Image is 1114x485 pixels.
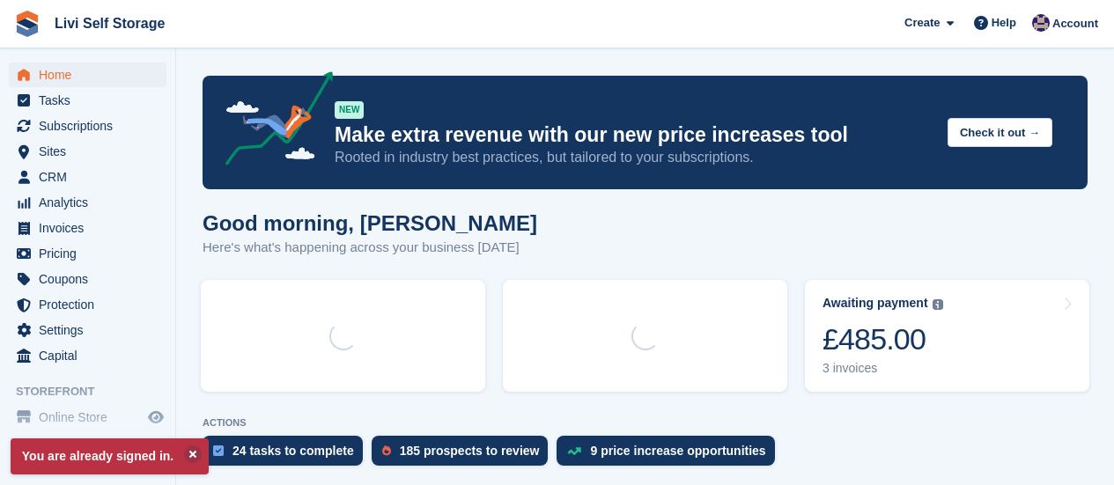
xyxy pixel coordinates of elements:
a: menu [9,267,166,291]
a: Awaiting payment £485.00 3 invoices [805,280,1089,392]
span: Help [992,14,1016,32]
p: Rooted in industry best practices, but tailored to your subscriptions. [335,148,933,167]
span: Coupons [39,267,144,291]
img: price_increase_opportunities-93ffe204e8149a01c8c9dc8f82e8f89637d9d84a8eef4429ea346261dce0b2c0.svg [567,447,581,455]
a: menu [9,190,166,215]
p: Make extra revenue with our new price increases tool [335,122,933,148]
a: 185 prospects to review [372,436,557,474]
img: Jim [1032,14,1050,32]
a: menu [9,405,166,430]
p: Here's what's happening across your business [DATE] [203,238,537,258]
span: Capital [39,343,144,368]
a: menu [9,114,166,138]
span: CRM [39,165,144,189]
img: icon-info-grey-7440780725fd019a000dd9b08b2336e03edf1995a4989e88bcd33f0948082b44.svg [933,299,943,310]
span: Storefront [16,383,175,400]
span: Sites [39,139,144,164]
img: price-adjustments-announcement-icon-8257ccfd72463d97f412b2fc003d46551f7dbcb40ab6d574587a9cd5c0d94... [210,71,334,172]
span: Home [39,62,144,87]
a: menu [9,292,166,317]
div: 185 prospects to review [400,444,540,458]
h1: Good morning, [PERSON_NAME] [203,211,537,235]
span: Pricing [39,241,144,266]
span: Analytics [39,190,144,215]
a: menu [9,62,166,87]
div: 24 tasks to complete [232,444,354,458]
p: ACTIONS [203,417,1088,429]
div: 3 invoices [823,361,943,376]
div: £485.00 [823,321,943,357]
span: Tasks [39,88,144,113]
a: menu [9,343,166,368]
a: Livi Self Storage [48,9,172,38]
img: prospect-51fa495bee0391a8d652442698ab0144808aea92771e9ea1ae160a38d050c398.svg [382,445,391,456]
div: NEW [335,101,364,119]
span: Protection [39,292,144,317]
span: Create [904,14,940,32]
span: Online Store [39,405,144,430]
a: menu [9,88,166,113]
div: 9 price increase opportunities [590,444,765,458]
a: menu [9,318,166,342]
div: Awaiting payment [823,296,928,311]
a: menu [9,241,166,266]
button: Check it out → [948,118,1052,147]
p: You are already signed in. [11,438,209,474]
a: menu [9,216,166,240]
a: Preview store [145,407,166,428]
img: stora-icon-8386f47178a22dfd0bd8f6a31ec36ba5ce8667c1dd55bd0f319d3a0aa187defe.svg [14,11,41,37]
a: menu [9,165,166,189]
a: 24 tasks to complete [203,436,372,474]
span: Subscriptions [39,114,144,138]
a: 9 price increase opportunities [557,436,783,474]
span: Account [1052,15,1098,33]
span: Settings [39,318,144,342]
a: menu [9,139,166,164]
img: task-75834270c22a3079a89374b754ae025e5fb1db73e45f91037f5363f120a921f8.svg [213,445,224,456]
span: Invoices [39,216,144,240]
